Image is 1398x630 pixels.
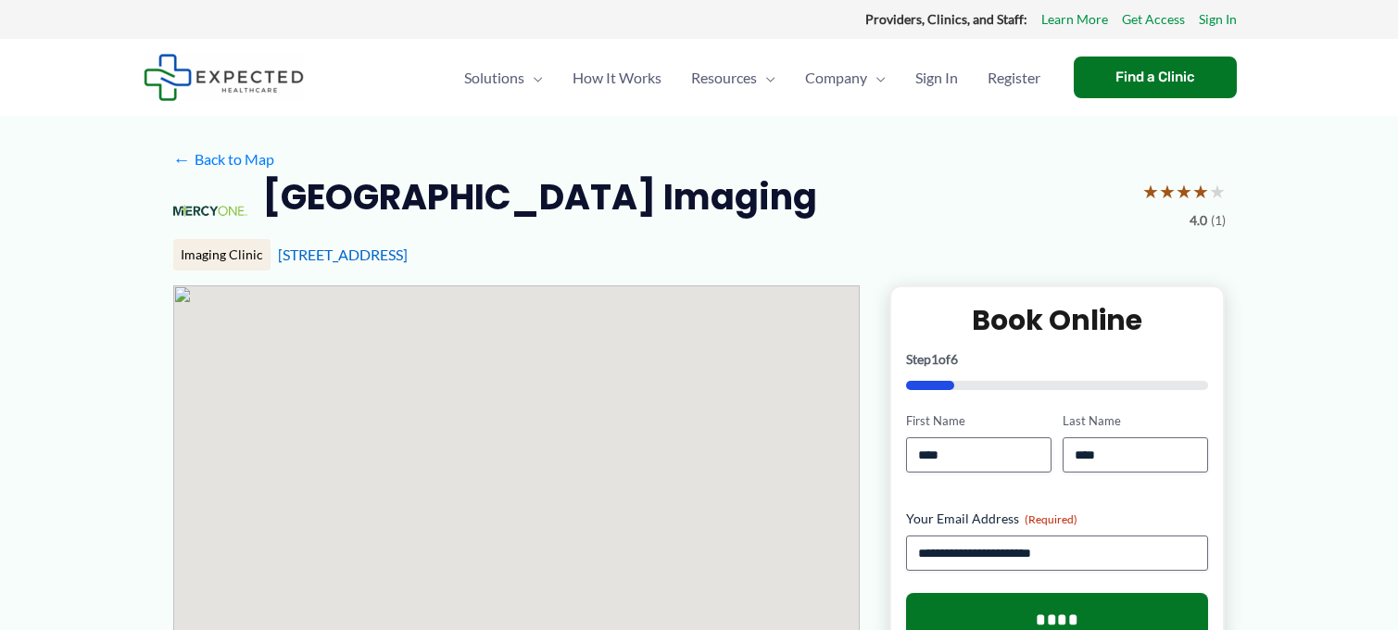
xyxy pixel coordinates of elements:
[906,510,1209,528] label: Your Email Address
[449,45,1055,110] nav: Primary Site Navigation
[278,246,408,263] a: [STREET_ADDRESS]
[906,302,1209,338] h2: Book Online
[524,45,543,110] span: Menu Toggle
[1199,7,1237,31] a: Sign In
[1176,174,1192,208] span: ★
[865,11,1027,27] strong: Providers, Clinics, and Staff:
[1192,174,1209,208] span: ★
[1190,208,1207,233] span: 4.0
[951,351,958,367] span: 6
[1142,174,1159,208] span: ★
[558,45,676,110] a: How It Works
[144,54,304,101] img: Expected Healthcare Logo - side, dark font, small
[906,353,1209,366] p: Step of
[1122,7,1185,31] a: Get Access
[867,45,886,110] span: Menu Toggle
[464,45,524,110] span: Solutions
[805,45,867,110] span: Company
[173,145,274,173] a: ←Back to Map
[262,174,817,220] h2: [GEOGRAPHIC_DATA] Imaging
[691,45,757,110] span: Resources
[988,45,1040,110] span: Register
[757,45,775,110] span: Menu Toggle
[173,239,271,271] div: Imaging Clinic
[676,45,790,110] a: ResourcesMenu Toggle
[906,412,1052,430] label: First Name
[1063,412,1208,430] label: Last Name
[1041,7,1108,31] a: Learn More
[1074,57,1237,98] a: Find a Clinic
[573,45,661,110] span: How It Works
[1211,208,1226,233] span: (1)
[1025,512,1077,526] span: (Required)
[449,45,558,110] a: SolutionsMenu Toggle
[790,45,901,110] a: CompanyMenu Toggle
[901,45,973,110] a: Sign In
[931,351,938,367] span: 1
[973,45,1055,110] a: Register
[915,45,958,110] span: Sign In
[1209,174,1226,208] span: ★
[173,150,191,168] span: ←
[1159,174,1176,208] span: ★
